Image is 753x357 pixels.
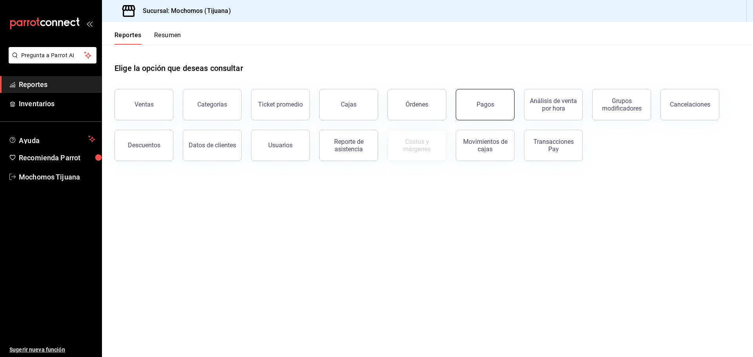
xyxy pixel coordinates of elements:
button: Grupos modificadores [592,89,651,120]
button: Cajas [319,89,378,120]
h1: Elige la opción que deseas consultar [115,62,243,74]
button: Reporte de asistencia [319,130,378,161]
div: navigation tabs [115,31,181,45]
div: Descuentos [128,141,160,149]
div: Categorías [197,101,227,108]
span: Recomienda Parrot [19,152,95,163]
span: Mochomos Tijuana [19,172,95,182]
div: Usuarios [268,141,293,149]
button: open_drawer_menu [86,20,93,27]
div: Costos y márgenes [393,138,441,153]
span: Inventarios [19,98,95,109]
div: Ticket promedio [258,101,303,108]
button: Contrata inventarios para ver este reporte [387,130,446,161]
button: Ticket promedio [251,89,310,120]
div: Pagos [477,101,494,108]
div: Cancelaciones [670,101,710,108]
button: Categorías [183,89,242,120]
button: Transacciones Pay [524,130,583,161]
button: Movimientos de cajas [456,130,515,161]
button: Cancelaciones [660,89,719,120]
button: Pagos [456,89,515,120]
div: Ventas [135,101,154,108]
a: Pregunta a Parrot AI [5,57,96,65]
button: Órdenes [387,89,446,120]
div: Cajas [341,101,356,108]
button: Pregunta a Parrot AI [9,47,96,63]
div: Análisis de venta por hora [529,97,578,112]
button: Descuentos [115,130,173,161]
span: Ayuda [19,134,85,144]
div: Datos de clientes [189,141,236,149]
div: Movimientos de cajas [461,138,509,153]
h3: Sucursal: Mochomos (Tijuana) [136,6,231,16]
span: Pregunta a Parrot AI [21,51,84,60]
div: Transacciones Pay [529,138,578,153]
button: Usuarios [251,130,310,161]
button: Datos de clientes [183,130,242,161]
button: Reportes [115,31,142,45]
div: Órdenes [406,101,428,108]
div: Grupos modificadores [597,97,646,112]
span: Sugerir nueva función [9,346,95,354]
button: Análisis de venta por hora [524,89,583,120]
div: Reporte de asistencia [324,138,373,153]
span: Reportes [19,79,95,90]
button: Resumen [154,31,181,45]
button: Ventas [115,89,173,120]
